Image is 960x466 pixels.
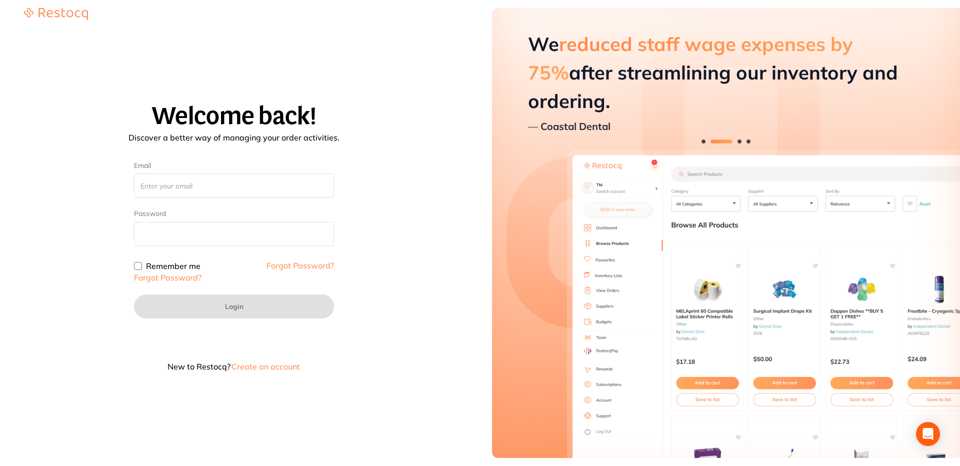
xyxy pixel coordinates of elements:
[134,272,201,282] a: Forgot Password?
[134,161,334,170] label: Email
[266,260,334,270] a: Forgot Password?
[134,294,334,318] button: Login
[266,261,334,270] a: Forgot Password?
[492,8,960,458] aside: Hero
[12,103,456,129] h1: Welcome back!
[134,173,334,197] input: Enter your email
[12,133,456,141] p: Discover a better way of managing your order activities.
[129,329,339,351] iframe: Sign in with Google Button
[492,8,960,458] img: Restocq preview
[134,209,166,218] label: Password
[916,422,940,446] div: Open Intercom Messenger
[134,362,334,370] p: New to Restocq?
[230,362,301,370] button: Create an account
[146,262,200,270] label: Remember me
[24,8,88,20] img: Restocq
